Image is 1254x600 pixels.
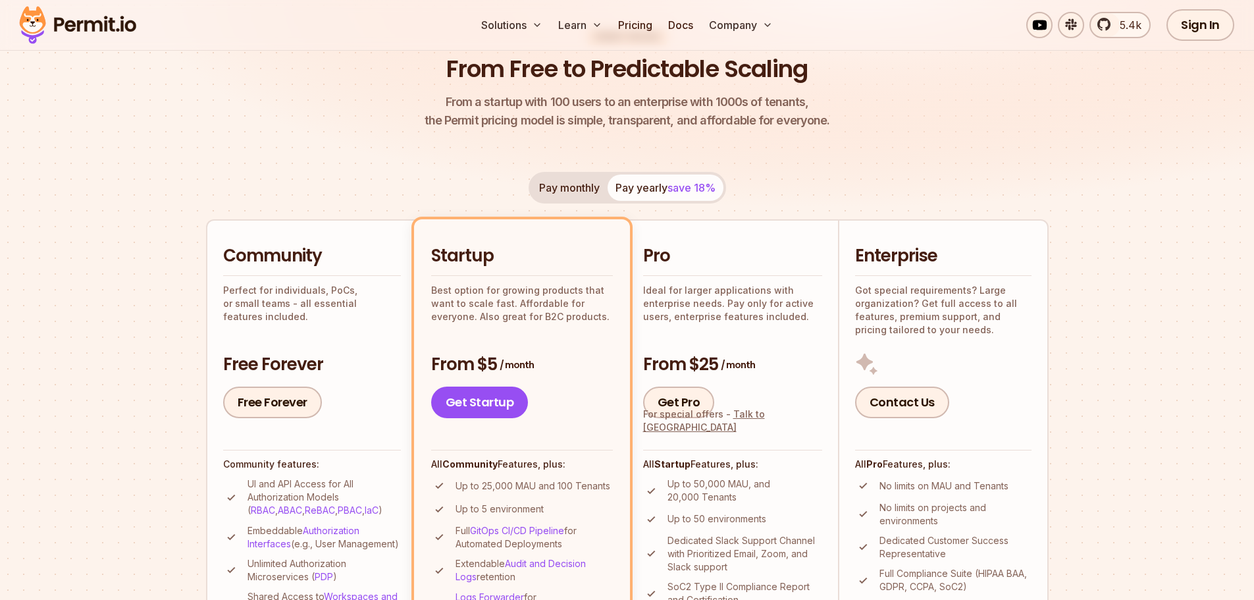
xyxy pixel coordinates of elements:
h2: Community [223,244,401,268]
h4: All Features, plus: [855,458,1032,471]
a: PBAC [338,505,362,516]
div: For special offers - [643,408,822,434]
a: Audit and Decision Logs [456,558,586,582]
a: Authorization Interfaces [248,525,359,549]
p: Best option for growing products that want to scale fast. Affordable for everyone. Also great for... [431,284,613,323]
h4: Community features: [223,458,401,471]
a: GitOps CI/CD Pipeline [470,525,564,536]
strong: Pro [866,458,883,470]
h4: All Features, plus: [431,458,613,471]
strong: Startup [654,458,691,470]
a: PDP [315,571,333,582]
button: Company [704,12,778,38]
span: From a startup with 100 users to an enterprise with 1000s of tenants, [425,93,830,111]
a: Free Forever [223,387,322,418]
img: Permit logo [13,3,142,47]
span: / month [721,358,755,371]
h2: Startup [431,244,613,268]
p: Got special requirements? Large organization? Get full access to all features, premium support, a... [855,284,1032,337]
h3: Free Forever [223,353,401,377]
h4: All Features, plus: [643,458,822,471]
p: Full Compliance Suite (HIPAA BAA, GDPR, CCPA, SoC2) [879,567,1032,593]
h1: From Free to Predictable Scaling [446,53,808,86]
p: Dedicated Customer Success Representative [879,534,1032,560]
h3: From $25 [643,353,822,377]
button: Pay monthly [531,175,608,201]
p: Perfect for individuals, PoCs, or small teams - all essential features included. [223,284,401,323]
h2: Pro [643,244,822,268]
a: IaC [365,505,379,516]
span: / month [500,358,534,371]
p: Up to 50,000 MAU, and 20,000 Tenants [667,477,822,504]
p: Up to 50 environments [667,512,766,526]
p: No limits on MAU and Tenants [879,479,1008,493]
a: Contact Us [855,387,949,418]
strong: Community [442,458,498,470]
p: Up to 25,000 MAU and 100 Tenants [456,479,610,493]
p: Full for Automated Deployments [456,524,613,551]
h2: Enterprise [855,244,1032,268]
h3: From $5 [431,353,613,377]
p: UI and API Access for All Authorization Models ( , , , , ) [248,477,401,517]
a: ReBAC [305,505,335,516]
p: Unlimited Authorization Microservices ( ) [248,557,401,584]
a: Get Startup [431,387,529,418]
a: RBAC [251,505,275,516]
a: Sign In [1166,9,1234,41]
span: 5.4k [1112,17,1141,33]
a: ABAC [278,505,302,516]
a: Get Pro [643,387,715,418]
p: Extendable retention [456,557,613,584]
p: the Permit pricing model is simple, transparent, and affordable for everyone. [425,93,830,130]
a: 5.4k [1089,12,1151,38]
button: Solutions [476,12,548,38]
p: No limits on projects and environments [879,501,1032,528]
p: Ideal for larger applications with enterprise needs. Pay only for active users, enterprise featur... [643,284,822,323]
button: Learn [553,12,608,38]
p: Dedicated Slack Support Channel with Prioritized Email, Zoom, and Slack support [667,534,822,574]
a: Pricing [613,12,658,38]
a: Docs [663,12,698,38]
p: Up to 5 environment [456,503,544,516]
p: Embeddable (e.g., User Management) [248,524,401,551]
